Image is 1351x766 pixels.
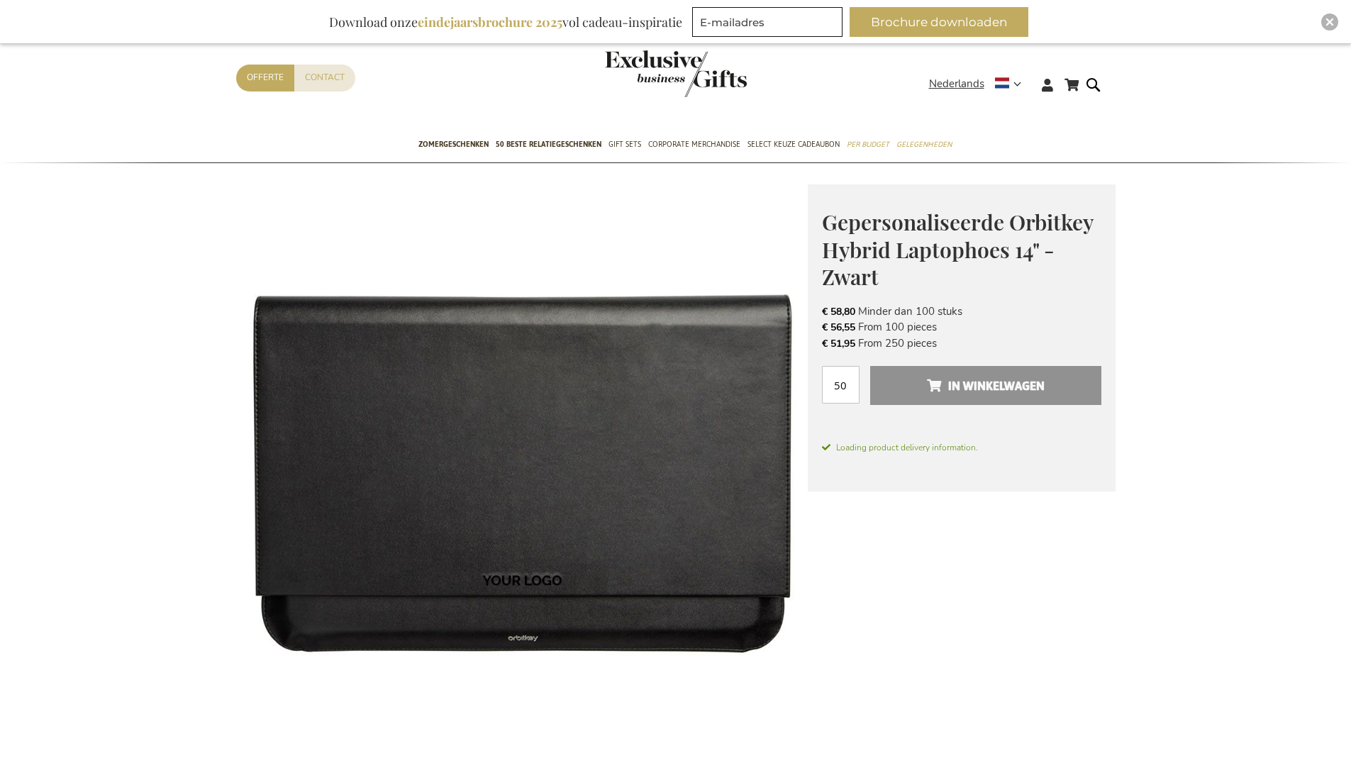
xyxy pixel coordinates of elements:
span: Gift Sets [608,137,641,152]
a: Zomergeschenken [418,128,489,163]
span: Select Keuze Cadeaubon [747,137,840,152]
form: marketing offers and promotions [692,7,847,41]
button: Brochure downloaden [850,7,1028,37]
li: From 250 pieces [822,335,1101,351]
a: Contact [294,65,355,91]
img: Close [1325,18,1334,26]
span: Loading product delivery information. [822,441,1101,454]
input: E-mailadres [692,7,843,37]
a: store logo [605,50,676,97]
a: Gift Sets [608,128,641,163]
span: Gepersonaliseerde Orbitkey Hybrid Laptophoes 14" - Zwart [822,208,1093,291]
span: Per Budget [847,137,889,152]
span: Corporate Merchandise [648,137,740,152]
input: Aantal [822,366,860,404]
img: Exclusive Business gifts logo [605,50,747,97]
a: Corporate Merchandise [648,128,740,163]
span: Gelegenheden [896,137,952,152]
li: Minder dan 100 stuks [822,304,1101,319]
a: Per Budget [847,128,889,163]
span: € 56,55 [822,321,855,334]
a: 50 beste relatiegeschenken [496,128,601,163]
a: Select Keuze Cadeaubon [747,128,840,163]
div: Download onze vol cadeau-inspiratie [323,7,689,37]
li: From 100 pieces [822,319,1101,335]
span: € 58,80 [822,305,855,318]
span: Zomergeschenken [418,137,489,152]
img: Personalised Orbitkey Hybrid Laptop Sleeve 14" - Black [236,184,808,756]
span: € 51,95 [822,337,855,350]
span: Nederlands [929,76,984,92]
a: Gelegenheden [896,128,952,163]
b: eindejaarsbrochure 2025 [418,13,562,30]
a: Offerte [236,65,294,91]
div: Close [1321,13,1338,30]
span: 50 beste relatiegeschenken [496,137,601,152]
